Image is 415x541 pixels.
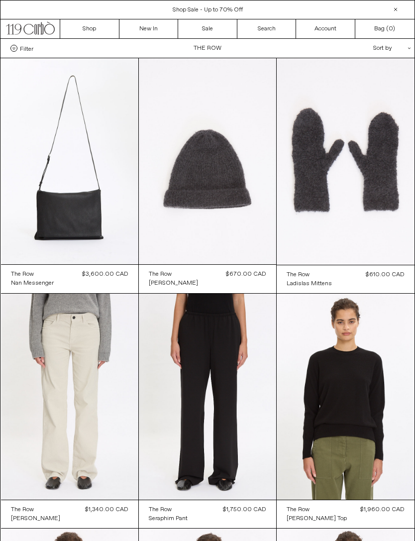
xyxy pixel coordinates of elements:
[173,6,243,14] a: Shop Sale - Up to 70% Off
[287,514,347,523] a: [PERSON_NAME] Top
[149,270,172,279] div: The Row
[11,505,60,514] a: The Row
[119,19,179,38] a: New In
[287,506,310,514] div: The Row
[11,270,34,279] div: The Row
[315,39,405,58] div: Sort by
[226,270,266,279] div: $670.00 CAD
[1,58,138,264] img: The Row Nan Messenger Bag
[277,58,414,265] img: The Row Ladislas Mittens in faded black
[237,19,297,38] a: Search
[366,270,405,279] div: $610.00 CAD
[11,514,60,523] a: [PERSON_NAME]
[389,25,393,33] span: 0
[11,270,54,279] a: The Row
[360,505,405,514] div: $1,960.00 CAD
[139,294,276,500] img: The Row Seraphim Pant in black
[82,270,128,279] div: $3,600.00 CAD
[1,294,138,500] img: The Row Carlyl Pant in ice
[355,19,415,38] a: Bag ()
[296,19,355,38] a: Account
[277,294,414,500] img: The Row Leilani Top in black
[60,19,119,38] a: Shop
[223,505,266,514] div: $1,750.00 CAD
[149,279,198,288] a: [PERSON_NAME]
[287,279,332,288] a: Ladislas Mittens
[85,505,128,514] div: $1,340.00 CAD
[178,19,237,38] a: Sale
[287,505,347,514] a: The Row
[287,270,332,279] a: The Row
[287,271,310,279] div: The Row
[149,514,188,523] a: Seraphim Pant
[11,506,34,514] div: The Row
[389,24,395,33] span: )
[11,279,54,288] a: Nan Messenger
[149,506,172,514] div: The Row
[287,280,332,288] div: Ladislas Mittens
[149,505,188,514] a: The Row
[20,45,33,52] span: Filter
[139,58,276,264] img: The Row Leomir Beanie in faded black
[149,270,198,279] a: The Row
